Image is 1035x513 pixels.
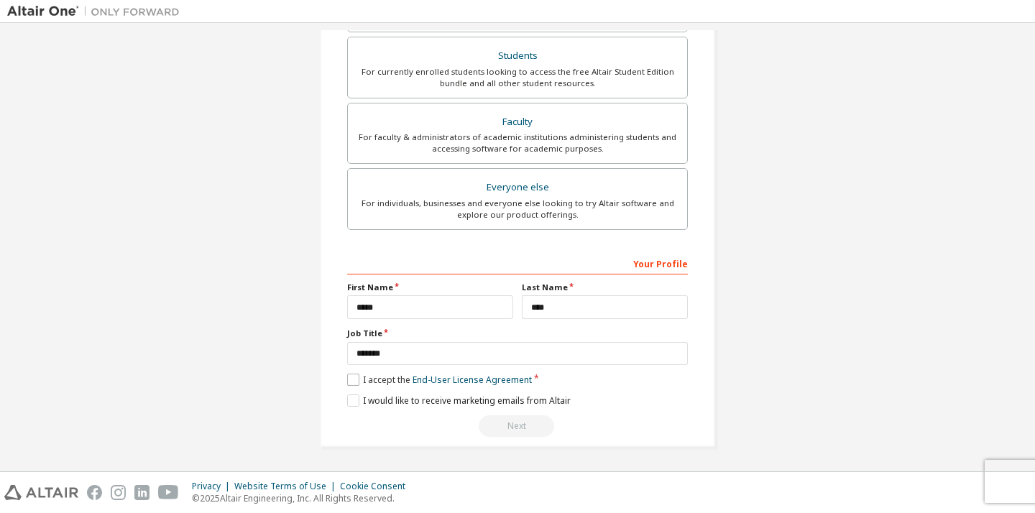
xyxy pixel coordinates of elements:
[347,328,688,339] label: Job Title
[356,198,678,221] div: For individuals, businesses and everyone else looking to try Altair software and explore our prod...
[4,485,78,500] img: altair_logo.svg
[347,415,688,437] div: Read and acccept EULA to continue
[356,131,678,154] div: For faculty & administrators of academic institutions administering students and accessing softwa...
[192,481,234,492] div: Privacy
[522,282,688,293] label: Last Name
[347,282,513,293] label: First Name
[234,481,340,492] div: Website Terms of Use
[7,4,187,19] img: Altair One
[340,481,414,492] div: Cookie Consent
[413,374,532,386] a: End-User License Agreement
[356,177,678,198] div: Everyone else
[356,66,678,89] div: For currently enrolled students looking to access the free Altair Student Edition bundle and all ...
[158,485,179,500] img: youtube.svg
[87,485,102,500] img: facebook.svg
[356,112,678,132] div: Faculty
[347,251,688,274] div: Your Profile
[134,485,149,500] img: linkedin.svg
[347,374,532,386] label: I accept the
[347,394,571,407] label: I would like to receive marketing emails from Altair
[111,485,126,500] img: instagram.svg
[356,46,678,66] div: Students
[192,492,414,504] p: © 2025 Altair Engineering, Inc. All Rights Reserved.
